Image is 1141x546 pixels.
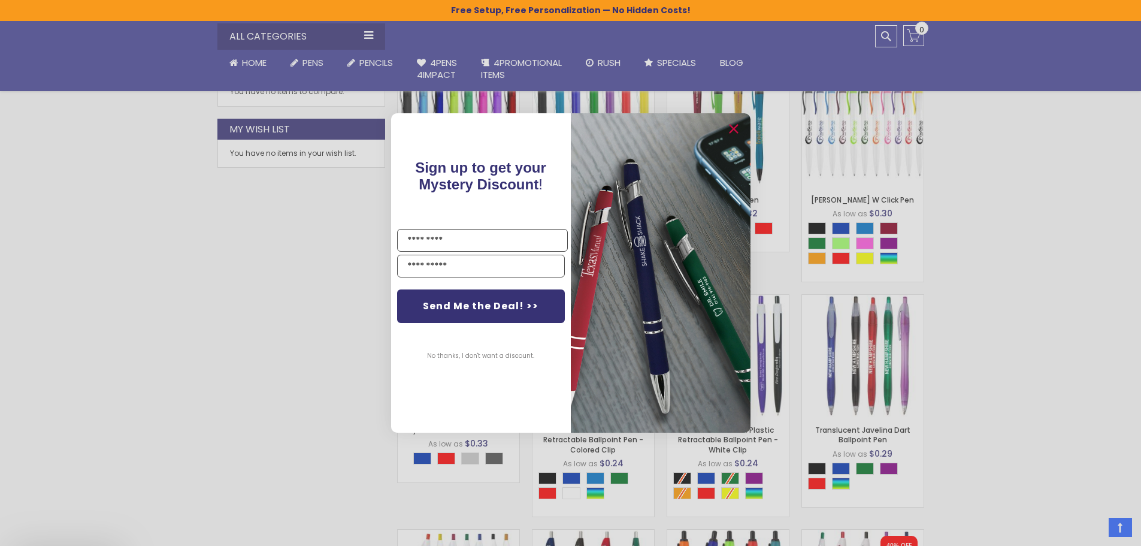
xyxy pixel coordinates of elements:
input: YOUR EMAIL [397,255,565,277]
button: Close dialog [724,119,743,138]
img: 081b18bf-2f98-4675-a917-09431eb06994.jpeg [571,113,750,433]
button: Send Me the Deal! >> [397,289,565,323]
span: Sign up to get your Mystery Discount [415,159,546,192]
span: ! [415,159,546,192]
iframe: Google Customer Reviews [1042,514,1141,546]
button: No thanks, I don't want a discount. [421,341,540,371]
